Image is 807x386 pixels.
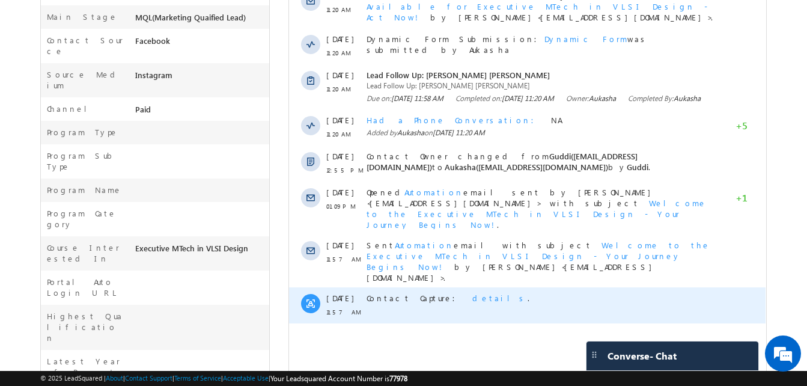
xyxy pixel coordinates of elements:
label: Program Name [47,185,122,195]
span: Activity Type [12,9,53,27]
span: © 2025 LeadSquared | | | | | [40,373,407,384]
span: 11:20 AM [37,296,73,307]
span: Aukasha([EMAIL_ADDRESS][DOMAIN_NAME]) [156,329,319,340]
span: System [133,133,160,143]
span: Due on: [78,261,154,272]
span: [DATE] 11:58 AM [102,262,154,271]
span: Guddi([EMAIL_ADDRESS][DOMAIN_NAME]) [78,319,349,340]
a: Acceptable Use [223,374,269,382]
span: Contact Stage changed from to by through [78,122,309,143]
label: Program Type [47,127,118,138]
span: Owner: [277,261,327,272]
label: Program Category [47,208,124,230]
a: About [106,374,123,382]
div: Sales Activity,Program,Email Bounced,Email Link Clicked,Email Marked Spam & 72 more.. [60,10,150,28]
span: Converse - Chat [608,351,677,361]
span: Limited Seats Available for Executive MTech in VLSI Design - Act Now! [78,158,418,190]
span: [DATE] [37,283,64,293]
div: Facebook [132,35,269,52]
img: carter-drag [589,350,599,360]
span: [DATE] [37,201,64,212]
span: Automation [115,355,174,365]
span: [DATE] [37,237,64,248]
span: Added by on [78,295,426,306]
span: New [267,122,283,132]
label: Contact Source [47,35,124,57]
span: 11:20 AM [37,251,73,262]
span: Opened email sent by [PERSON_NAME]<[EMAIL_ADDRESS][DOMAIN_NAME]> with subject [78,355,368,376]
span: [DATE] [37,355,64,366]
span: Your Leadsquared Account Number is [270,374,407,383]
div: [DATE] [12,47,51,58]
span: Automation [115,69,174,79]
span: Time [181,9,197,27]
span: NA [262,283,272,293]
div: All Time [207,13,231,24]
span: [DATE] 11:20 AM [213,262,265,271]
span: Completed By: [339,261,412,272]
span: Lead Follow Up: [PERSON_NAME] [PERSON_NAME] [78,237,426,248]
div: Executive MTech in VLSI Design [132,242,269,259]
span: Aukasha [385,262,412,271]
span: [DATE] [37,69,64,80]
label: Course Interested In [47,242,124,264]
div: Chat with us now [62,63,202,79]
span: 11:14 PM [37,83,73,94]
div: Instagram [132,69,269,86]
label: Highest Qualification [47,311,124,343]
div: 77 Selected [63,13,97,24]
em: Start Chat [163,300,218,316]
label: Source Medium [47,69,124,91]
span: Automation [201,133,260,143]
div: MQL(Marketing Quaified Lead) [132,11,269,28]
span: Aukasha [300,262,327,271]
span: 01:09 PM [37,369,73,379]
span: Automation [106,158,165,168]
span: +5 [446,288,458,302]
label: Portal Auto Login URL [47,277,124,298]
label: Main Stage [47,11,118,22]
span: Completed on: [166,261,265,272]
a: Contact Support [125,374,172,382]
span: Lead Follow Up: [PERSON_NAME] [PERSON_NAME] [78,248,426,259]
span: Guddi [338,329,359,340]
img: d_60004797649_company_0_60004797649 [20,63,50,79]
label: Program SubType [47,150,124,172]
span: Contact Owner changed from to by . [78,319,361,340]
span: Sent email with subject [78,158,303,168]
span: 12:55 PM [37,332,73,343]
span: Dynamic Form Submission: was submitted by Aukasha [78,201,426,223]
label: Channel [47,103,96,114]
span: 11:20 AM [37,172,73,183]
textarea: Type your message and hit 'Enter' [16,111,219,290]
span: 11:20 AM [37,215,73,226]
span: [DATE] [37,158,64,169]
span: Opened email sent by [PERSON_NAME]<[EMAIL_ADDRESS][DOMAIN_NAME]> with subject [78,69,368,90]
span: 11:20 AM [37,136,73,147]
div: Paid [132,103,269,120]
div: by [PERSON_NAME]<[EMAIL_ADDRESS][DOMAIN_NAME]>. [78,158,426,191]
span: Limited Seats Available for Executive MTech in VLSI Design - Act Now! [78,80,409,112]
span: [DATE] [37,122,64,133]
div: Minimize live chat window [197,6,226,35]
span: +1 [446,75,458,89]
a: Terms of Service [174,374,221,382]
label: Latest Year of Passout [47,356,124,378]
span: Aukasha [108,296,135,305]
span: 77978 [389,374,407,383]
span: +1 [446,360,458,375]
span: [DATE] 11:20 AM [144,296,196,305]
span: . [78,80,409,112]
span: Had a Phone Conversation [78,283,252,293]
span: [DATE] [37,319,64,329]
span: Dynamic Form [255,201,338,212]
span: Not Contacted [78,122,309,143]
